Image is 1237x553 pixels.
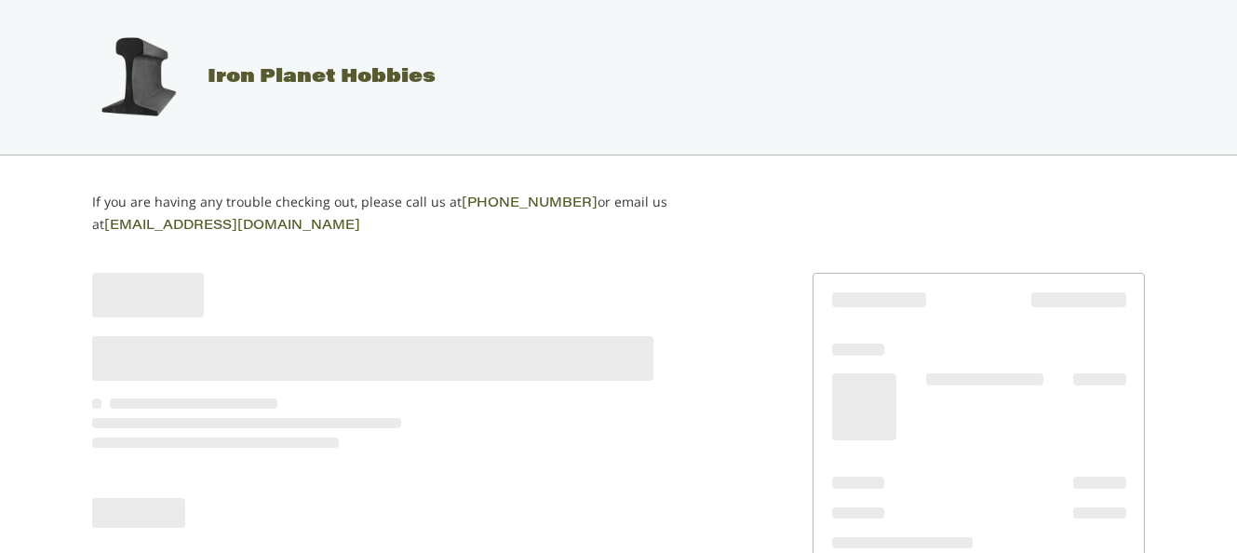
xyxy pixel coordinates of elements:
[462,197,598,210] a: [PHONE_NUMBER]
[208,68,436,87] span: Iron Planet Hobbies
[73,68,436,87] a: Iron Planet Hobbies
[91,31,184,124] img: Iron Planet Hobbies
[104,220,360,233] a: [EMAIL_ADDRESS][DOMAIN_NAME]
[92,192,726,236] p: If you are having any trouble checking out, please call us at or email us at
